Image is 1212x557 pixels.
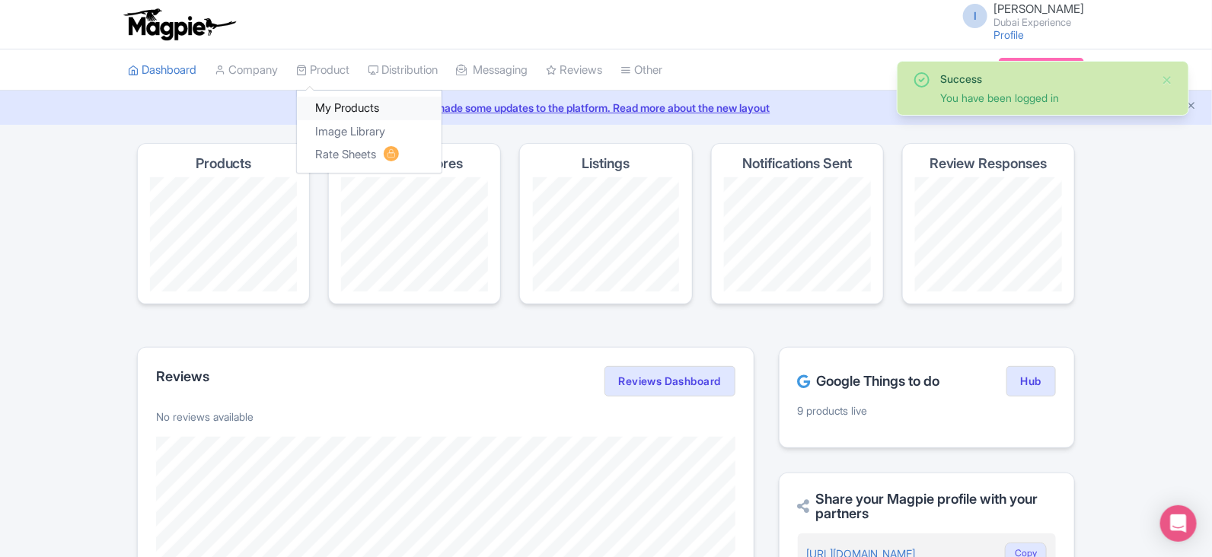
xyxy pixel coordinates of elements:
h4: Review Responses [930,156,1048,171]
p: 9 products live [798,403,1056,419]
a: My Products [297,97,442,120]
a: Dashboard [128,49,196,91]
a: Messaging [456,49,528,91]
a: Distribution [368,49,438,91]
span: I [963,4,987,28]
a: I [PERSON_NAME] Dubai Experience [954,3,1084,27]
button: Close announcement [1185,98,1197,116]
h2: Reviews [156,369,209,384]
img: logo-ab69f6fb50320c5b225c76a69d11143b.png [120,8,238,41]
h4: Listings [582,156,630,171]
a: Profile [994,28,1024,41]
a: Reviews [546,49,602,91]
a: Reviews Dashboard [604,366,735,396]
div: Success [940,71,1149,87]
span: [PERSON_NAME] [994,2,1084,16]
a: Subscription [999,58,1084,81]
h2: Share your Magpie profile with your partners [798,492,1056,522]
h4: Products [196,156,252,171]
button: Close [1161,71,1173,89]
div: You have been logged in [940,90,1149,106]
div: Open Intercom Messenger [1160,505,1197,542]
a: Image Library [297,120,442,144]
a: Company [215,49,278,91]
a: We made some updates to the platform. Read more about the new layout [9,100,1203,116]
a: Rate Sheets [297,143,442,167]
h4: Notifications Sent [742,156,852,171]
h2: Google Things to do [798,374,940,389]
a: Hub [1006,366,1056,396]
a: Other [620,49,662,91]
small: Dubai Experience [994,18,1084,27]
p: No reviews available [156,409,735,425]
a: Product [296,49,349,91]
